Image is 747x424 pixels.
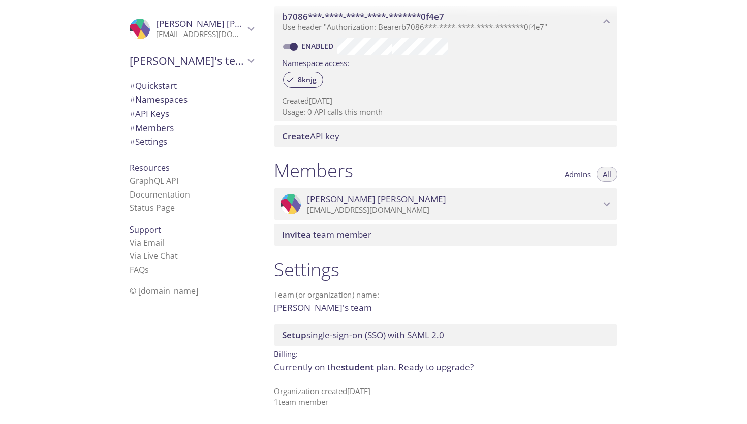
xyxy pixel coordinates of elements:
[130,189,190,200] a: Documentation
[282,329,444,341] span: single-sign-on (SSO) with SAML 2.0
[130,93,135,105] span: #
[130,93,188,105] span: Namespaces
[130,80,135,91] span: #
[121,12,262,46] div: JAY KUMAR
[274,224,617,245] div: Invite a team member
[274,324,617,346] div: Setup SSO
[274,361,617,374] p: Currently on the plan.
[130,202,175,213] a: Status Page
[130,237,164,248] a: Via Email
[130,224,161,235] span: Support
[274,258,617,281] h1: Settings
[121,48,262,74] div: JAY's team
[130,108,135,119] span: #
[274,125,617,147] div: Create API Key
[282,130,339,142] span: API key
[292,75,323,84] span: 8knjg
[121,92,262,107] div: Namespaces
[156,18,295,29] span: [PERSON_NAME] [PERSON_NAME]
[282,107,609,117] p: Usage: 0 API calls this month
[307,205,600,215] p: [EMAIL_ADDRESS][DOMAIN_NAME]
[597,167,617,182] button: All
[274,346,617,361] p: Billing:
[282,229,306,240] span: Invite
[130,285,198,297] span: © [DOMAIN_NAME]
[282,55,349,70] label: Namespace access:
[156,29,244,40] p: [EMAIL_ADDRESS][DOMAIN_NAME]
[130,122,174,134] span: Members
[130,162,170,173] span: Resources
[274,291,380,299] label: Team (or organization) name:
[283,72,323,88] div: 8knjg
[130,136,167,147] span: Settings
[282,130,310,142] span: Create
[121,121,262,135] div: Members
[130,136,135,147] span: #
[282,329,306,341] span: Setup
[121,107,262,121] div: API Keys
[274,188,617,220] div: JAY KUMAR
[274,159,353,182] h1: Members
[282,229,371,240] span: a team member
[307,193,446,205] span: [PERSON_NAME] [PERSON_NAME]
[558,167,597,182] button: Admins
[282,95,609,106] p: Created [DATE]
[145,264,149,275] span: s
[130,108,169,119] span: API Keys
[436,361,470,373] a: upgrade
[130,54,244,68] span: [PERSON_NAME]'s team
[341,361,374,373] span: student
[121,79,262,93] div: Quickstart
[130,175,178,186] a: GraphQL API
[130,250,178,262] a: Via Live Chat
[300,41,337,51] a: Enabled
[398,361,474,373] span: Ready to ?
[121,135,262,149] div: Team Settings
[130,80,177,91] span: Quickstart
[274,386,617,408] p: Organization created [DATE] 1 team member
[130,122,135,134] span: #
[130,264,149,275] a: FAQ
